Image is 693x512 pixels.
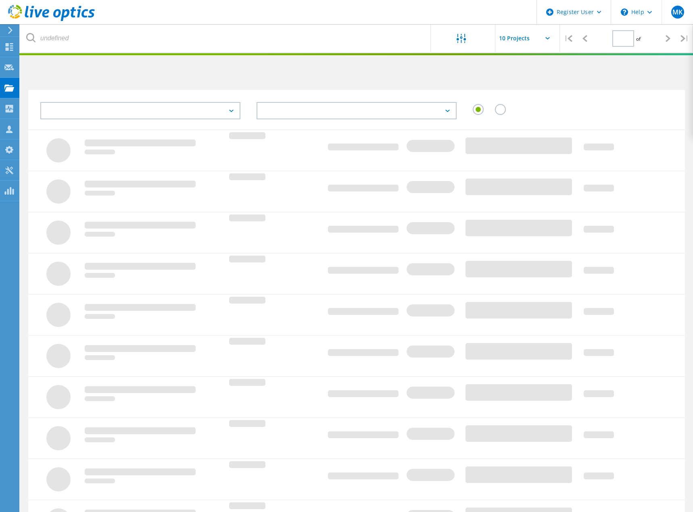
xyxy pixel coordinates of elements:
[621,8,628,16] svg: \n
[636,35,641,42] span: of
[672,9,683,15] span: MK
[676,24,693,53] div: |
[560,24,576,53] div: |
[8,17,95,23] a: Live Optics Dashboard
[20,24,431,52] input: undefined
